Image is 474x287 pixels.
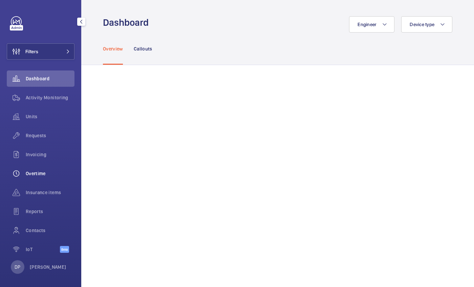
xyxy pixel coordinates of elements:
[26,75,74,82] span: Dashboard
[26,208,74,215] span: Reports
[358,22,376,27] span: Engineer
[349,16,394,33] button: Engineer
[26,246,60,253] span: IoT
[26,227,74,234] span: Contacts
[410,22,434,27] span: Device type
[401,16,452,33] button: Device type
[60,246,69,253] span: Beta
[26,170,74,177] span: Overtime
[26,189,74,196] span: Insurance items
[26,94,74,101] span: Activity Monitoring
[30,264,66,270] p: [PERSON_NAME]
[26,151,74,158] span: Invoicing
[25,48,38,55] span: Filters
[26,132,74,139] span: Requests
[15,264,20,270] p: DP
[7,43,74,60] button: Filters
[103,45,123,52] p: Overview
[134,45,152,52] p: Callouts
[103,16,153,29] h1: Dashboard
[26,113,74,120] span: Units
